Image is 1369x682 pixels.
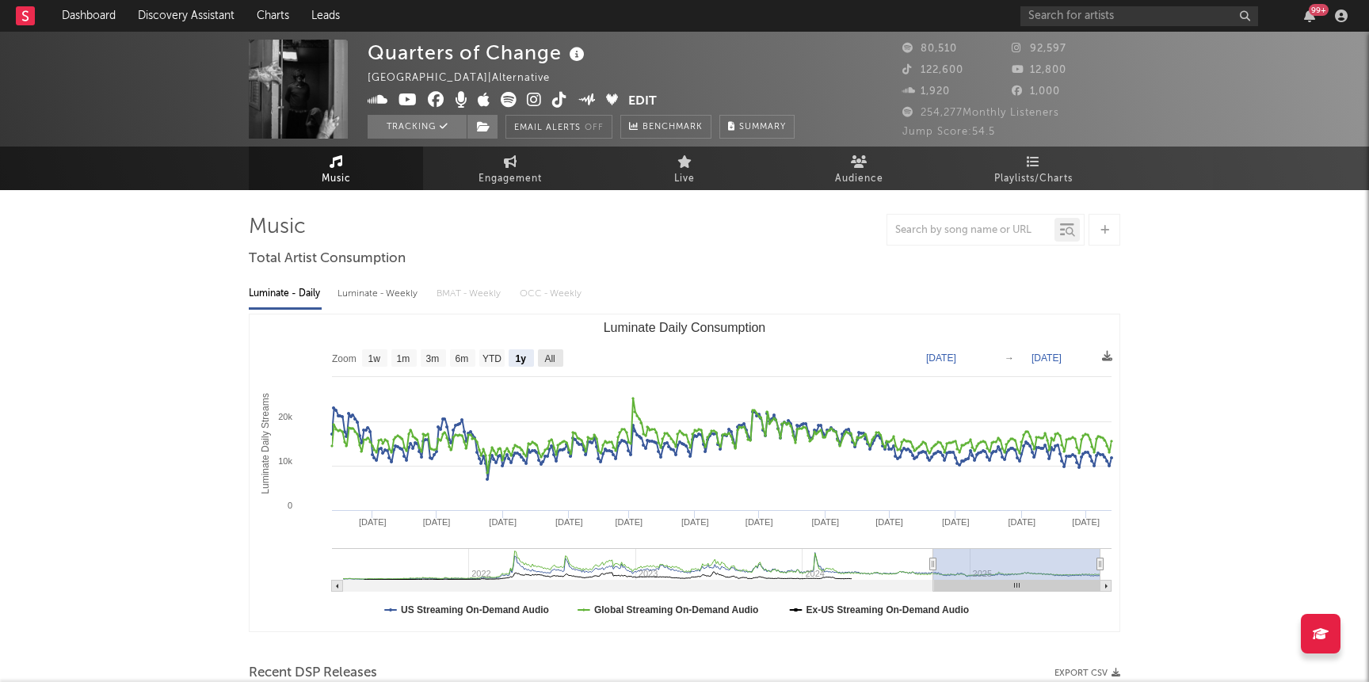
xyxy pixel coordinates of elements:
[902,44,957,54] span: 80,510
[250,314,1119,631] svg: Luminate Daily Consumption
[902,108,1059,118] span: 254,277 Monthly Listeners
[1054,669,1120,678] button: Export CSV
[260,393,271,493] text: Luminate Daily Streams
[555,517,583,527] text: [DATE]
[489,517,517,527] text: [DATE]
[479,170,542,189] span: Engagement
[337,280,421,307] div: Luminate - Weekly
[628,92,657,112] button: Edit
[597,147,772,190] a: Live
[835,170,883,189] span: Audience
[594,604,759,615] text: Global Streaming On-Demand Audio
[368,69,568,88] div: [GEOGRAPHIC_DATA] | Alternative
[875,517,903,527] text: [DATE]
[902,86,950,97] span: 1,920
[368,40,589,66] div: Quarters of Change
[615,517,643,527] text: [DATE]
[926,352,956,364] text: [DATE]
[994,170,1073,189] span: Playlists/Charts
[681,517,709,527] text: [DATE]
[368,353,381,364] text: 1w
[811,517,839,527] text: [DATE]
[368,115,467,139] button: Tracking
[505,115,612,139] button: Email AlertsOff
[643,118,703,137] span: Benchmark
[1012,86,1060,97] span: 1,000
[544,353,555,364] text: All
[278,456,292,466] text: 10k
[482,353,501,364] text: YTD
[1012,44,1066,54] span: 92,597
[1020,6,1258,26] input: Search for artists
[516,353,527,364] text: 1y
[719,115,795,139] button: Summary
[902,127,995,137] span: Jump Score: 54.5
[887,224,1054,237] input: Search by song name or URL
[942,517,970,527] text: [DATE]
[674,170,695,189] span: Live
[1012,65,1066,75] span: 12,800
[946,147,1120,190] a: Playlists/Charts
[322,170,351,189] span: Music
[249,280,322,307] div: Luminate - Daily
[288,501,292,510] text: 0
[278,412,292,421] text: 20k
[249,147,423,190] a: Music
[397,353,410,364] text: 1m
[1005,352,1014,364] text: →
[426,353,440,364] text: 3m
[739,123,786,131] span: Summary
[456,353,469,364] text: 6m
[1008,517,1035,527] text: [DATE]
[423,517,451,527] text: [DATE]
[249,250,406,269] span: Total Artist Consumption
[401,604,549,615] text: US Streaming On-Demand Audio
[807,604,970,615] text: Ex-US Streaming On-Demand Audio
[1304,10,1315,22] button: 99+
[1072,517,1100,527] text: [DATE]
[359,517,387,527] text: [DATE]
[902,65,963,75] span: 122,600
[585,124,604,132] em: Off
[423,147,597,190] a: Engagement
[772,147,946,190] a: Audience
[1309,4,1329,16] div: 99 +
[1032,352,1062,364] text: [DATE]
[620,115,711,139] a: Benchmark
[604,321,766,334] text: Luminate Daily Consumption
[746,517,773,527] text: [DATE]
[332,353,357,364] text: Zoom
